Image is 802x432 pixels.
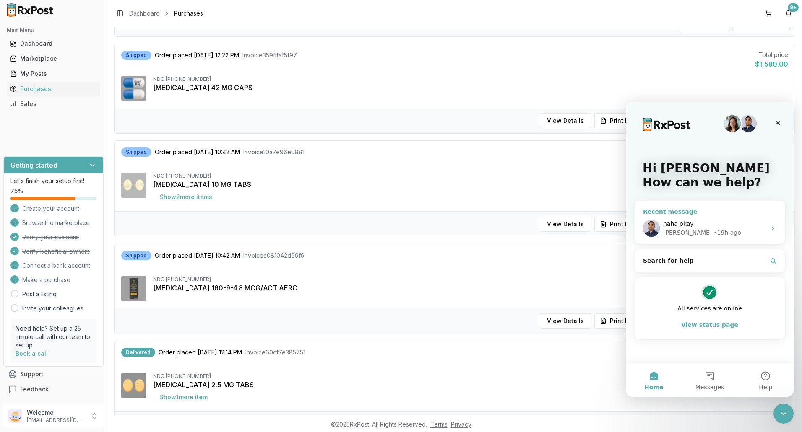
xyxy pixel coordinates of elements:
a: Dashboard [7,36,100,51]
img: Jardiance 10 MG TABS [121,173,146,198]
div: [MEDICAL_DATA] 42 MG CAPS [153,83,788,93]
div: NDC: [PHONE_NUMBER] [153,76,788,83]
img: User avatar [8,409,22,423]
span: Make a purchase [22,276,70,284]
button: Dashboard [3,37,104,50]
a: Terms [430,421,448,428]
a: Purchases [7,81,100,96]
img: RxPost Logo [3,3,57,17]
button: Sales [3,97,104,111]
span: Verify your business [22,233,79,241]
a: Dashboard [129,9,160,18]
div: NDC: [PHONE_NUMBER] [153,276,788,283]
img: Eliquis 2.5 MG TABS [121,373,146,398]
nav: breadcrumb [129,9,203,18]
img: Caplyta 42 MG CAPS [121,76,146,101]
div: Shipped [121,51,151,60]
div: Total price [755,51,788,59]
div: 9+ [788,3,799,12]
div: NDC: [PHONE_NUMBER] [153,373,788,380]
a: My Posts [7,66,100,81]
a: Privacy [451,421,471,428]
div: [MEDICAL_DATA] 10 MG TABS [153,179,788,189]
button: Marketplace [3,52,104,65]
div: Purchases [10,85,97,93]
span: Browse the marketplace [22,219,90,227]
span: Order placed [DATE] 12:14 PM [159,348,242,357]
iframe: Intercom live chat [626,102,794,397]
div: Sales [10,100,97,108]
button: My Posts [3,67,104,80]
div: NDC: [PHONE_NUMBER] [153,173,788,179]
button: Print Invoice [594,217,652,232]
a: Post a listing [22,290,57,298]
a: Sales [7,96,100,111]
span: Invoice 60cf7e385751 [245,348,305,357]
span: Order placed [DATE] 10:42 AM [155,251,240,260]
span: 75 % [10,187,23,195]
a: Invite your colleagues [22,304,83,313]
button: Show2more items [153,189,219,204]
div: Shipped [121,147,151,157]
button: View Details [540,313,591,329]
a: Book a call [16,350,48,357]
h2: Main Menu [7,27,100,34]
div: [MEDICAL_DATA] 2.5 MG TABS [153,380,788,390]
button: View Details [540,217,591,232]
p: Let's finish your setup first! [10,177,96,185]
span: Create your account [22,204,79,213]
button: Print Invoice [594,113,652,128]
p: Need help? Set up a 25 minute call with our team to set up. [16,324,91,349]
button: Purchases [3,82,104,96]
button: Support [3,367,104,382]
div: Marketplace [10,54,97,63]
div: My Posts [10,70,97,78]
iframe: Intercom live chat [773,404,794,424]
a: Marketplace [7,51,100,66]
span: Purchases [174,9,203,18]
span: Connect a bank account [22,261,90,270]
p: [EMAIL_ADDRESS][DOMAIN_NAME] [27,417,85,424]
button: Show1more item [153,390,214,405]
span: Feedback [20,385,49,393]
h3: Getting started [10,160,57,170]
p: Welcome [27,409,85,417]
span: Order placed [DATE] 12:22 PM [155,51,239,59]
img: Breztri Aerosphere 160-9-4.8 MCG/ACT AERO [121,276,146,301]
span: Invoice c081042d69f9 [243,251,305,260]
button: Print Invoice [594,313,652,329]
span: Verify beneficial owners [22,247,90,256]
button: Feedback [3,382,104,397]
span: Order placed [DATE] 10:42 AM [155,148,240,156]
div: [MEDICAL_DATA] 160-9-4.8 MCG/ACT AERO [153,283,788,293]
div: Shipped [121,251,151,260]
div: Delivered [121,348,155,357]
div: $1,580.00 [755,59,788,69]
button: View Details [540,113,591,128]
span: Invoice 359fffaf5f97 [242,51,297,59]
div: Dashboard [10,39,97,48]
span: Invoice 10a7e96e0881 [243,148,305,156]
button: 9+ [782,7,795,20]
